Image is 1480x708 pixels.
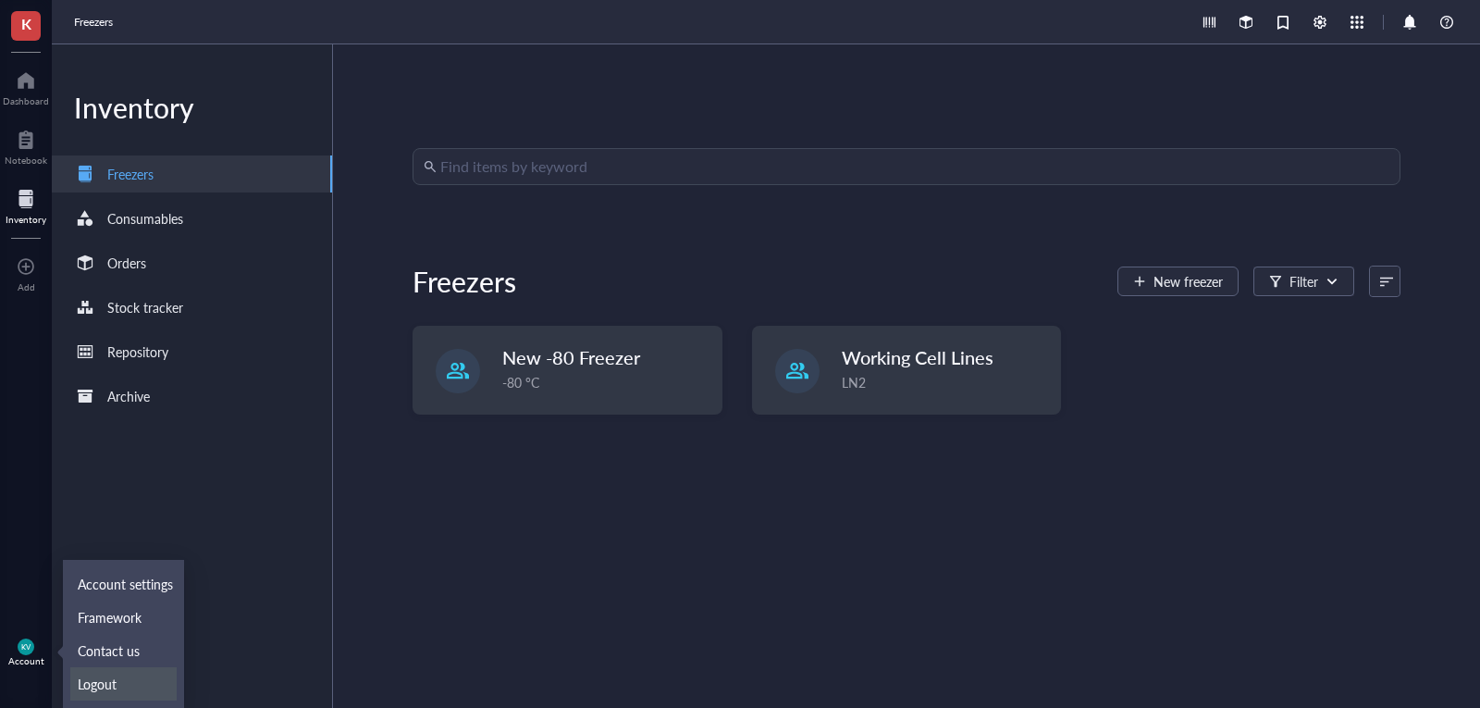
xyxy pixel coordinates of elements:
a: Freezers [74,13,117,31]
span: New -80 Freezer [502,344,640,370]
a: Stock tracker [52,289,332,326]
a: Dashboard [3,66,49,106]
a: Framework [70,601,177,634]
div: Inventory [6,214,46,225]
a: Orders [52,244,332,281]
span: K [21,12,31,35]
div: Inventory [52,89,332,126]
a: Freezers [52,155,332,193]
div: Consumables [107,208,183,229]
div: Archive [107,386,150,406]
div: Dashboard [3,95,49,106]
a: Archive [52,378,332,415]
a: Contact us [70,634,177,667]
a: Consumables [52,200,332,237]
a: Account settings [70,567,177,601]
div: Freezers [107,164,154,184]
span: Working Cell Lines [842,344,993,370]
a: Notebook [5,125,47,166]
div: Stock tracker [107,297,183,317]
div: Freezers [413,263,516,300]
div: Account [8,655,44,666]
span: KV [21,642,31,651]
a: Inventory [6,184,46,225]
div: Filter [1289,271,1318,292]
a: Repository [52,333,332,370]
a: Logout [70,667,177,701]
div: -80 °C [502,372,710,392]
div: Add [18,281,35,292]
div: LN2 [842,372,1050,392]
div: Orders [107,253,146,273]
button: New freezer [1117,267,1239,296]
div: Repository [107,342,168,362]
span: New freezer [1153,274,1223,289]
div: Notebook [5,155,47,166]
